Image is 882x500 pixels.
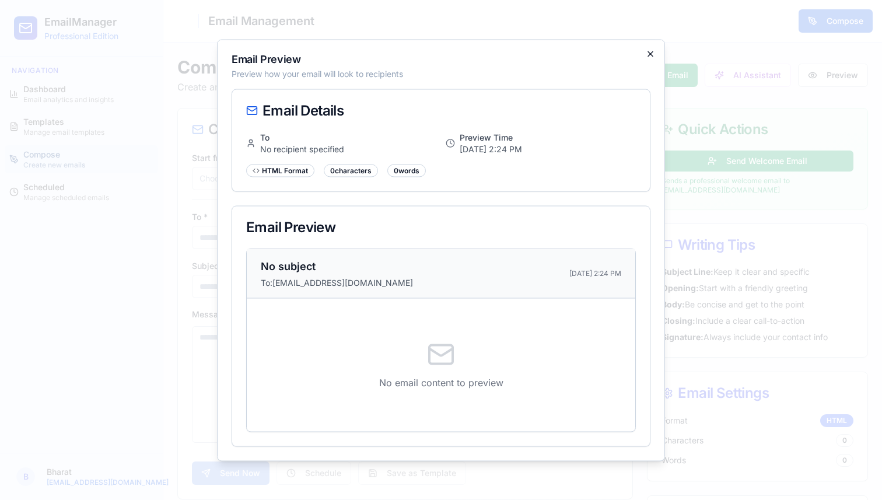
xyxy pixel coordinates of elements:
[261,277,413,288] p: To: [EMAIL_ADDRESS][DOMAIN_NAME]
[261,258,413,274] h3: No subject
[324,164,378,177] div: 0 characters
[232,54,650,64] h2: Email Preview
[246,220,636,234] div: Email Preview
[260,143,344,155] p: No recipient specified
[569,268,621,278] p: [DATE] 2:24 PM
[460,131,522,143] p: Preview Time
[232,68,650,79] p: Preview how your email will look to recipients
[246,164,314,177] div: HTML Format
[246,103,636,117] div: Email Details
[260,131,344,143] p: To
[387,164,426,177] div: 0 words
[460,143,522,155] p: [DATE] 2:24 PM
[261,375,621,389] p: No email content to preview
